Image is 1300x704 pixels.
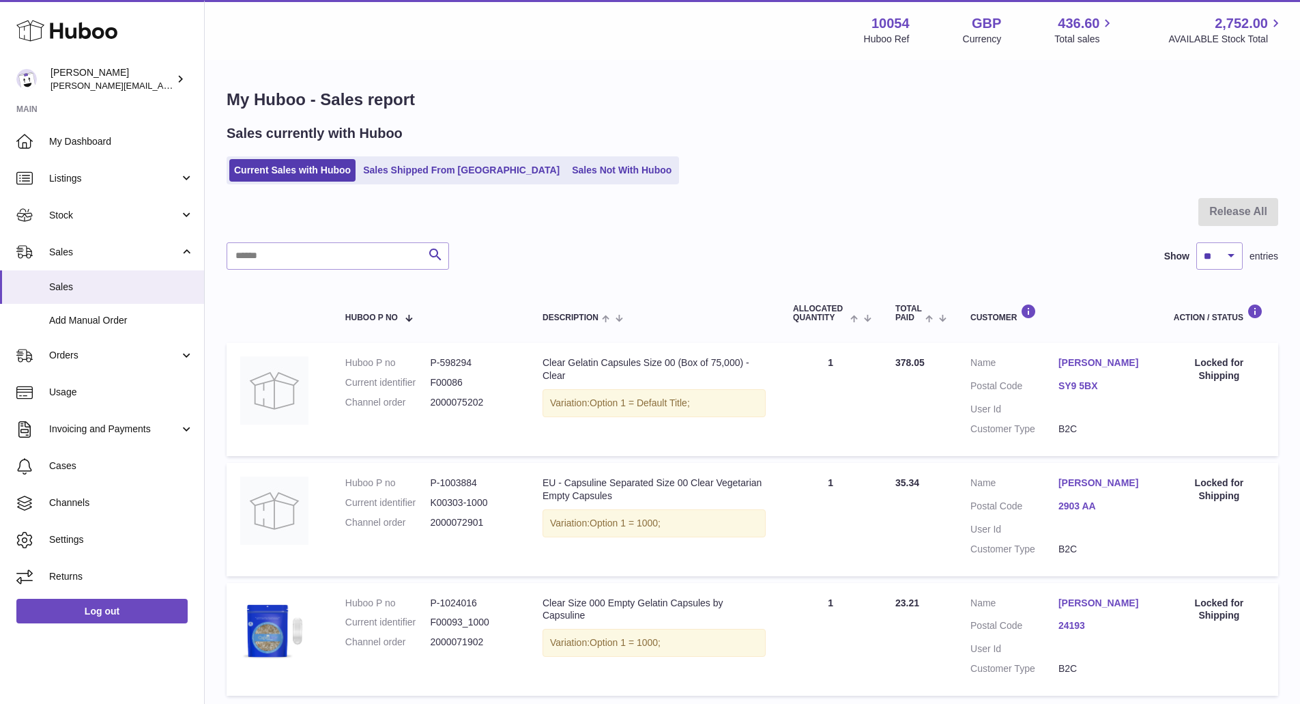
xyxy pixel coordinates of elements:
[543,313,598,322] span: Description
[49,314,194,327] span: Add Manual Order
[345,597,431,610] dt: Huboo P no
[50,80,274,91] span: [PERSON_NAME][EMAIL_ADDRESS][DOMAIN_NAME]
[1168,33,1284,46] span: AVAILABLE Stock Total
[970,477,1058,493] dt: Name
[345,616,431,629] dt: Current identifier
[590,637,661,648] span: Option 1 = 1000;
[345,376,431,389] dt: Current identifier
[1174,477,1265,503] div: Locked for Shipping
[895,357,925,368] span: 378.05
[1058,423,1146,436] dd: B2C
[1164,250,1189,263] label: Show
[49,570,194,583] span: Returns
[49,533,194,546] span: Settings
[49,172,179,185] span: Listings
[240,477,308,545] img: no-photo.jpg
[16,599,188,623] a: Log out
[864,33,910,46] div: Huboo Ref
[1174,597,1265,623] div: Locked for Shipping
[430,356,515,369] dd: P-598294
[227,124,403,143] h2: Sales currently with Huboo
[1054,14,1115,46] a: 436.60 Total sales
[543,477,766,503] div: EU - Capsuline Separated Size 00 Clear Vegetarian Empty Capsules
[49,496,194,509] span: Channels
[543,509,766,537] div: Variation:
[1174,304,1265,322] div: Action / Status
[358,159,564,182] a: Sales Shipped From [GEOGRAPHIC_DATA]
[16,69,37,89] img: luz@capsuline.com
[49,460,194,473] span: Cases
[240,356,308,425] img: no-photo.jpg
[1058,356,1146,369] a: [PERSON_NAME]
[779,343,882,456] td: 1
[430,477,515,490] dd: P-1003884
[970,662,1058,675] dt: Customer Type
[1215,14,1268,33] span: 2,752.00
[543,356,766,382] div: Clear Gelatin Capsules Size 00 (Box of 75,000) - Clear
[567,159,676,182] a: Sales Not With Huboo
[970,356,1058,373] dt: Name
[1058,380,1146,393] a: SY9 5BX
[49,135,194,148] span: My Dashboard
[1058,477,1146,490] a: [PERSON_NAME]
[1174,356,1265,382] div: Locked for Shipping
[49,281,194,294] span: Sales
[972,14,1001,33] strong: GBP
[1058,14,1099,33] span: 436.60
[1054,33,1115,46] span: Total sales
[970,597,1058,613] dt: Name
[1058,662,1146,675] dd: B2C
[970,304,1146,322] div: Customer
[50,66,173,92] div: [PERSON_NAME]
[430,516,515,529] dd: 2000072901
[970,619,1058,636] dt: Postal Code
[590,397,690,408] span: Option 1 = Default Title;
[895,597,919,608] span: 23.21
[430,376,515,389] dd: F00086
[1058,597,1146,610] a: [PERSON_NAME]
[49,423,179,436] span: Invoicing and Payments
[430,396,515,409] dd: 2000075202
[779,463,882,576] td: 1
[543,597,766,623] div: Clear Size 000 Empty Gelatin Capsules by Capsuline
[970,500,1058,516] dt: Postal Code
[430,496,515,509] dd: K00303-1000
[871,14,910,33] strong: 10054
[793,305,847,322] span: ALLOCATED Quantity
[345,356,431,369] dt: Huboo P no
[1058,543,1146,556] dd: B2C
[345,396,431,409] dt: Channel order
[49,386,194,399] span: Usage
[345,636,431,649] dt: Channel order
[543,629,766,657] div: Variation:
[345,313,398,322] span: Huboo P no
[49,209,179,222] span: Stock
[1058,500,1146,513] a: 2903 AA
[240,597,308,665] img: 5d491fdc-9c58-4a71-9ee8-70246c095ba7.png
[1058,619,1146,632] a: 24193
[779,583,882,696] td: 1
[963,33,1002,46] div: Currency
[970,403,1058,416] dt: User Id
[1168,14,1284,46] a: 2,752.00 AVAILABLE Stock Total
[430,597,515,610] dd: P-1024016
[1250,250,1278,263] span: entries
[49,349,179,362] span: Orders
[543,389,766,417] div: Variation:
[430,636,515,649] dd: 2000071902
[970,380,1058,396] dt: Postal Code
[590,518,661,529] span: Option 1 = 1000;
[430,616,515,629] dd: F00093_1000
[229,159,356,182] a: Current Sales with Huboo
[970,543,1058,556] dt: Customer Type
[895,477,919,488] span: 35.34
[970,643,1058,656] dt: User Id
[895,305,922,322] span: Total paid
[227,89,1278,111] h1: My Huboo - Sales report
[970,523,1058,536] dt: User Id
[345,477,431,490] dt: Huboo P no
[49,246,179,259] span: Sales
[970,423,1058,436] dt: Customer Type
[345,496,431,509] dt: Current identifier
[345,516,431,529] dt: Channel order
